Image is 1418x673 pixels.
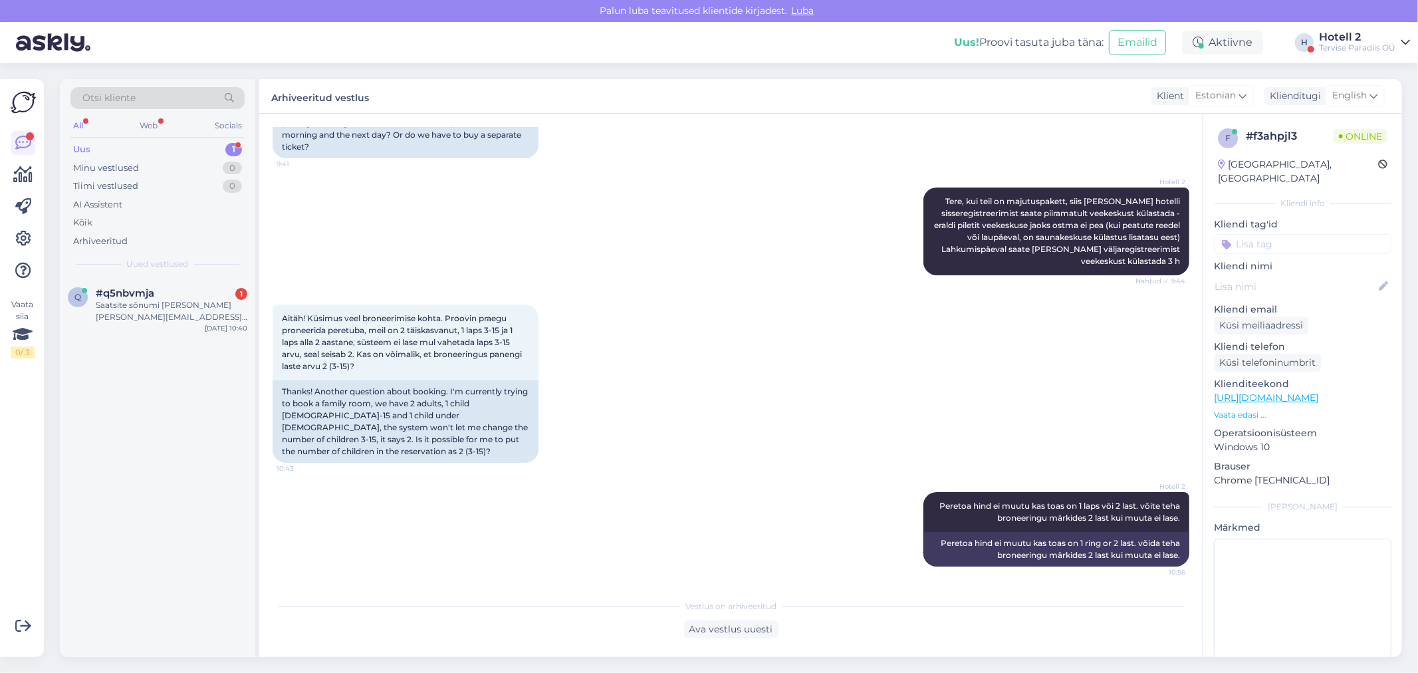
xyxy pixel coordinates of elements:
span: Vestlus on arhiveeritud [685,601,776,612]
div: Thanks! Another question about booking. I'm currently trying to book a family room, we have 2 adu... [273,380,538,463]
div: Arhiveeritud [73,235,128,248]
button: Emailid [1109,30,1166,55]
span: f [1225,133,1231,143]
div: H [1295,33,1314,52]
span: Peretoa hind ei muutu kas toas on 1 laps või 2 last. võite teha broneeringu märkides 2 last kui m... [939,501,1182,523]
div: Klienditugi [1264,89,1321,103]
span: Luba [788,5,818,17]
div: Tiimi vestlused [73,180,138,193]
img: Askly Logo [11,90,36,115]
a: [URL][DOMAIN_NAME] [1214,392,1318,404]
div: Kõik [73,216,92,229]
span: Tere, kui teil on majutuspakett, siis [PERSON_NAME] hotelli sisseregistreerimist saate piiramatul... [934,196,1182,266]
b: Uus! [954,36,979,49]
span: Estonian [1195,88,1236,103]
span: #q5nbvmja [96,287,154,299]
div: Klient [1151,89,1184,103]
div: [PERSON_NAME] [1214,501,1391,513]
div: Socials [212,117,245,134]
span: q [74,292,81,302]
div: Uus [73,143,90,156]
p: Klienditeekond [1214,377,1391,391]
span: Otsi kliente [82,91,136,105]
p: Chrome [TECHNICAL_ID] [1214,473,1391,487]
div: # f3ahpjl3 [1246,128,1334,144]
div: [DATE] 10:40 [205,323,247,333]
div: 0 [223,162,242,175]
p: Vaata edasi ... [1214,409,1391,421]
div: 0 [223,180,242,193]
p: Brauser [1214,460,1391,473]
div: 1 [225,143,242,156]
p: Windows 10 [1214,440,1391,454]
label: Arhiveeritud vestlus [271,87,369,105]
div: Peretoa hind ei muutu kas toas on 1 ring or 2 last. võida teha broneeringu märkides 2 last kui mu... [923,532,1189,567]
span: 9:41 [277,159,326,169]
div: Saatsite sõnumi [PERSON_NAME] [PERSON_NAME][EMAIL_ADDRESS][DOMAIN_NAME] - kahjuiks ma ei näe sell... [96,299,247,323]
span: Aitäh! Küsimus veel broneerimise kohta. Proovin praegu proneerida peretuba, meil on 2 täiskasvanu... [282,313,524,371]
div: Küsi telefoninumbrit [1214,354,1321,372]
div: Aktiivne [1182,31,1263,55]
div: Web [138,117,161,134]
div: Proovi tasuta juba täna: [954,35,1104,51]
span: Uued vestlused [127,258,189,270]
input: Lisa nimi [1215,279,1376,294]
div: Hotell 2 [1319,32,1395,43]
p: Kliendi email [1214,303,1391,317]
div: 1 [235,288,247,300]
span: Hotell 2 [1135,481,1185,491]
input: Lisa tag [1214,234,1391,254]
span: 10:43 [277,464,326,473]
div: Tervise Paradiis OÜ [1319,43,1395,53]
a: Hotell 2Tervise Paradiis OÜ [1319,32,1410,53]
div: Hello! I would like to clarify if we take the accommodation package for 1 night, can we visit the... [273,100,538,158]
div: Minu vestlused [73,162,139,175]
div: Küsi meiliaadressi [1214,317,1308,335]
span: Hotell 2 [1135,177,1185,187]
div: AI Assistent [73,198,122,211]
p: Kliendi telefon [1214,340,1391,354]
span: Online [1334,129,1387,144]
div: Ava vestlus uuesti [684,620,778,638]
div: Kliendi info [1214,198,1391,209]
div: [GEOGRAPHIC_DATA], [GEOGRAPHIC_DATA] [1218,158,1378,186]
span: English [1332,88,1367,103]
span: Nähtud ✓ 9:44 [1135,276,1185,286]
p: Märkmed [1214,521,1391,535]
p: Kliendi tag'id [1214,217,1391,231]
span: 10:56 [1135,567,1185,577]
p: Operatsioonisüsteem [1214,426,1391,440]
div: 0 / 3 [11,346,35,358]
div: Vaata siia [11,299,35,358]
div: All [70,117,86,134]
p: Kliendi nimi [1214,259,1391,273]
